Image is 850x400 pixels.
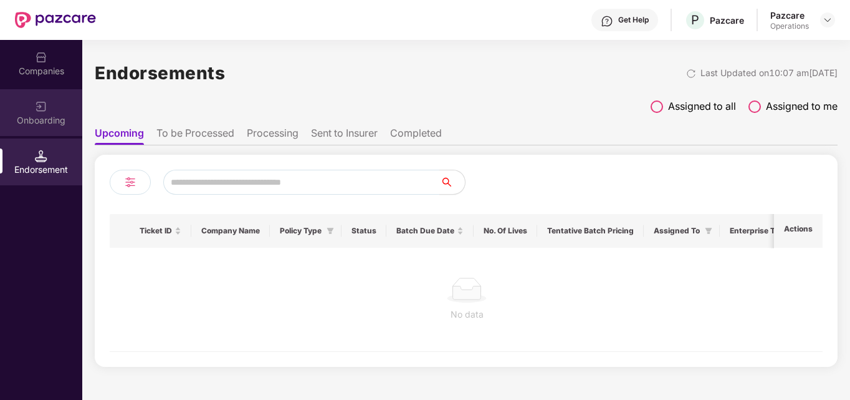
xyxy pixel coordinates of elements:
img: svg+xml;base64,PHN2ZyB3aWR0aD0iMjAiIGhlaWdodD0iMjAiIHZpZXdCb3g9IjAgMCAyMCAyMCIgZmlsbD0ibm9uZSIgeG... [35,100,47,113]
li: Processing [247,127,298,145]
span: filter [702,223,715,238]
h1: Endorsements [95,59,225,87]
img: svg+xml;base64,PHN2ZyBpZD0iUmVsb2FkLTMyeDMyIiB4bWxucz0iaHR0cDovL3d3dy53My5vcmcvMjAwMC9zdmciIHdpZH... [686,69,696,79]
th: Company Name [191,214,270,248]
span: Assigned to me [766,99,838,114]
span: Assigned To [654,226,700,236]
span: filter [327,227,334,235]
div: No data [120,308,814,321]
span: P [691,12,699,27]
span: Enterprise Type [730,226,788,236]
span: Assigned to all [668,99,736,114]
th: Tentative Batch Pricing [537,214,644,248]
img: svg+xml;base64,PHN2ZyBpZD0iQ29tcGFuaWVzIiB4bWxucz0iaHR0cDovL3d3dy53My5vcmcvMjAwMC9zdmciIHdpZHRoPS... [35,51,47,64]
li: Upcoming [95,127,144,145]
li: Sent to Insurer [311,127,378,145]
button: search [439,170,466,195]
span: search [439,177,465,187]
img: svg+xml;base64,PHN2ZyB3aWR0aD0iMTQuNSIgaGVpZ2h0PSIxNC41IiB2aWV3Qm94PSIwIDAgMTYgMTYiIGZpbGw9Im5vbm... [35,150,47,162]
div: Pazcare [710,14,744,26]
li: To be Processed [156,127,234,145]
img: svg+xml;base64,PHN2ZyBpZD0iRHJvcGRvd24tMzJ4MzIiIHhtbG5zPSJodHRwOi8vd3d3LnczLm9yZy8yMDAwL3N2ZyIgd2... [823,15,833,25]
li: Completed [390,127,442,145]
span: Policy Type [280,226,322,236]
span: filter [324,223,337,238]
div: Pazcare [770,9,809,21]
div: Get Help [618,15,649,25]
span: filter [705,227,712,235]
img: svg+xml;base64,PHN2ZyB4bWxucz0iaHR0cDovL3d3dy53My5vcmcvMjAwMC9zdmciIHdpZHRoPSIyNCIgaGVpZ2h0PSIyNC... [123,175,138,190]
th: Status [341,214,386,248]
th: Batch Due Date [386,214,474,248]
th: Ticket ID [130,214,191,248]
th: No. Of Lives [474,214,537,248]
div: Operations [770,21,809,31]
div: Last Updated on 10:07 am[DATE] [700,66,838,80]
img: svg+xml;base64,PHN2ZyBpZD0iSGVscC0zMngzMiIgeG1sbnM9Imh0dHA6Ly93d3cudzMub3JnLzIwMDAvc3ZnIiB3aWR0aD... [601,15,613,27]
span: Ticket ID [140,226,172,236]
img: New Pazcare Logo [15,12,96,28]
th: Actions [774,214,823,248]
span: Batch Due Date [396,226,454,236]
